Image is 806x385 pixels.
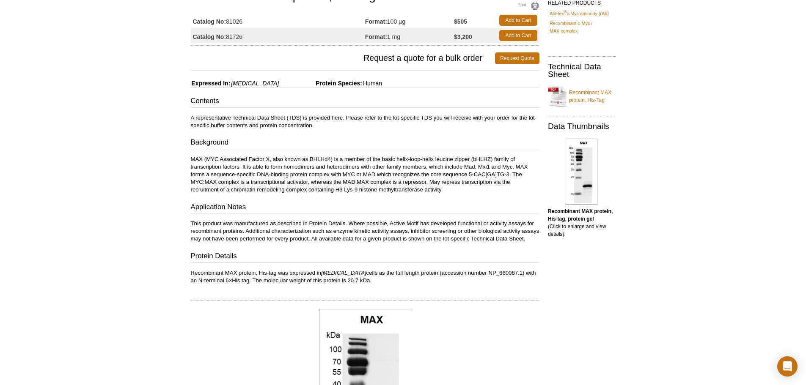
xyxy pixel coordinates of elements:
strong: Catalog No: [193,18,226,25]
span: Protein Species: [281,80,362,87]
h3: Background [191,137,539,149]
h3: Protein Details [191,251,539,263]
i: [MEDICAL_DATA] [321,270,366,276]
p: (Click to enlarge and view details). [548,208,616,238]
td: 1 mg [365,28,454,43]
h2: Technical Data Sheet [548,63,616,78]
span: Expressed In: [191,80,231,87]
p: This product was manufactured as described in Protein Details. Where possible, Active Motif has d... [191,220,539,243]
h3: Application Notes [191,202,539,214]
strong: Format: [365,18,387,25]
img: Recombinant MAX protein, His-tag, protein gel. [566,139,597,205]
span: Request a quote for a bulk order [191,52,495,64]
a: Recombinant c-Myc / MAX complex [550,19,614,35]
strong: $505 [454,18,467,25]
a: AbFlex®c-Myc antibody (rAb) [550,10,609,17]
td: 100 µg [365,13,454,28]
span: Human [362,80,382,87]
a: Request Quote [495,52,539,64]
div: Open Intercom Messenger [777,356,798,377]
a: Add to Cart [499,30,537,41]
strong: $3,200 [454,33,472,41]
a: Print [508,1,539,11]
a: Recombinant MAX protein, His-Tag [548,84,616,109]
p: A representative Technical Data Sheet (TDS) is provided here. Please refer to the lot-specific TD... [191,114,539,129]
b: Recombinant MAX protein, His-tag, protein gel [548,208,613,222]
h3: Contents [191,96,539,108]
strong: Format: [365,33,387,41]
h2: Data Thumbnails [548,123,616,130]
strong: Catalog No: [193,33,226,41]
p: MAX (MYC Associated Factor X, also known as BHLHd4) is a member of the basic helix-loop-helix leu... [191,156,539,194]
a: Add to Cart [499,15,537,26]
sup: ® [564,10,567,14]
td: 81726 [191,28,365,43]
p: Recombinant MAX protein, His-tag was expressed in cells as the full length protein (accession num... [191,269,539,284]
td: 81026 [191,13,365,28]
i: [MEDICAL_DATA] [231,80,279,87]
